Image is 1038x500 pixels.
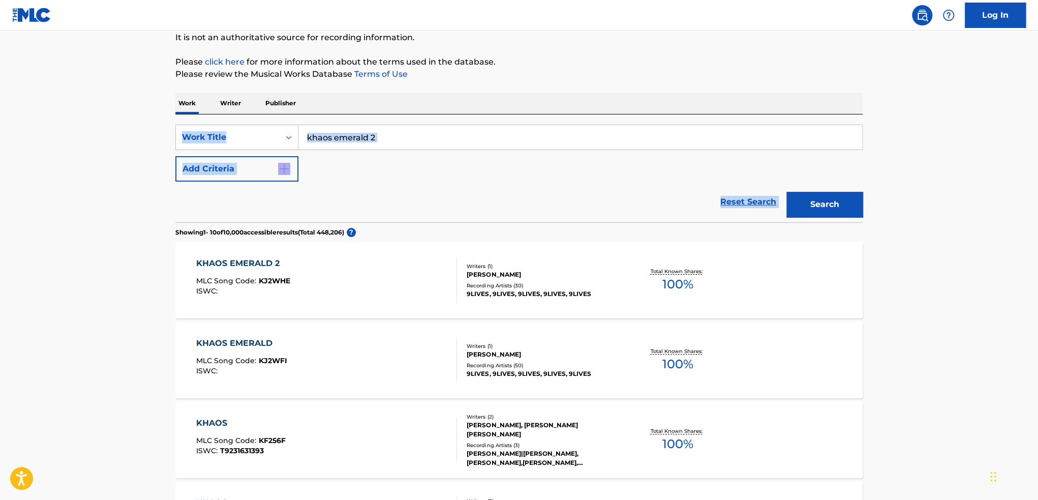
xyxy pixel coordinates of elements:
[175,322,863,398] a: KHAOS EMERALDMLC Song Code:KJ2WFIISWC:Writers (1)[PERSON_NAME]Recording Artists (50)9LIVES, 9LIVE...
[196,446,220,455] span: ISWC :
[662,435,693,453] span: 100 %
[196,337,287,349] div: KHAOS EMERALD
[467,369,620,378] div: 9LIVES, 9LIVES, 9LIVES, 9LIVES, 9LIVES
[467,342,620,350] div: Writers ( 1 )
[467,442,620,449] div: Recording Artists ( 3 )
[196,286,220,296] span: ISWC :
[467,362,620,369] div: Recording Artists ( 50 )
[467,262,620,270] div: Writers ( 1 )
[175,93,199,114] p: Work
[912,5,932,25] a: Public Search
[987,451,1038,500] iframe: Chat Widget
[965,3,1026,28] a: Log In
[175,242,863,318] a: KHAOS EMERALD 2MLC Song Code:KJ2WHEISWC:Writers (1)[PERSON_NAME]Recording Artists (30)9LIVES, 9LI...
[259,356,287,365] span: KJ2WFI
[175,125,863,222] form: Search Form
[938,5,959,25] div: Help
[182,131,273,143] div: Work Title
[347,228,356,237] span: ?
[175,32,863,44] p: It is not an authoritative source for recording information.
[715,191,781,213] a: Reset Search
[175,68,863,80] p: Please review the Musical Works Database
[196,366,220,375] span: ISWC :
[467,270,620,279] div: [PERSON_NAME]
[650,427,705,435] p: Total Known Shares:
[352,69,408,79] a: Terms of Use
[786,192,863,217] button: Search
[175,156,298,182] button: Add Criteria
[196,276,259,285] span: MLC Song Code :
[196,356,259,365] span: MLC Song Code :
[196,417,286,429] div: KHAOS
[205,57,245,67] a: click here
[262,93,299,114] p: Publisher
[990,461,996,492] div: Drag
[650,347,705,355] p: Total Known Shares:
[175,228,344,237] p: Showing 1 - 10 of 10,000 accessible results (Total 448,206 )
[467,413,620,421] div: Writers ( 2 )
[12,8,51,22] img: MLC Logo
[650,268,705,275] p: Total Known Shares:
[220,446,264,455] span: T9231631393
[467,350,620,359] div: [PERSON_NAME]
[217,93,244,114] p: Writer
[175,56,863,68] p: Please for more information about the terms used in the database.
[942,9,955,21] img: help
[467,289,620,299] div: 9LIVES, 9LIVES, 9LIVES, 9LIVES, 9LIVES
[467,449,620,467] div: [PERSON_NAME]|[PERSON_NAME], [PERSON_NAME],[PERSON_NAME], [PERSON_NAME] & [PERSON_NAME]
[467,421,620,439] div: [PERSON_NAME], [PERSON_NAME] [PERSON_NAME]
[175,402,863,478] a: KHAOSMLC Song Code:KF256FISWC:T9231631393Writers (2)[PERSON_NAME], [PERSON_NAME] [PERSON_NAME]Rec...
[662,355,693,373] span: 100 %
[467,282,620,289] div: Recording Artists ( 30 )
[916,9,928,21] img: search
[196,436,259,445] span: MLC Song Code :
[278,163,290,175] img: 9d2ae6d4665cec9f34b9.svg
[662,275,693,293] span: 100 %
[196,257,290,270] div: KHAOS EMERALD 2
[259,436,286,445] span: KF256F
[259,276,290,285] span: KJ2WHE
